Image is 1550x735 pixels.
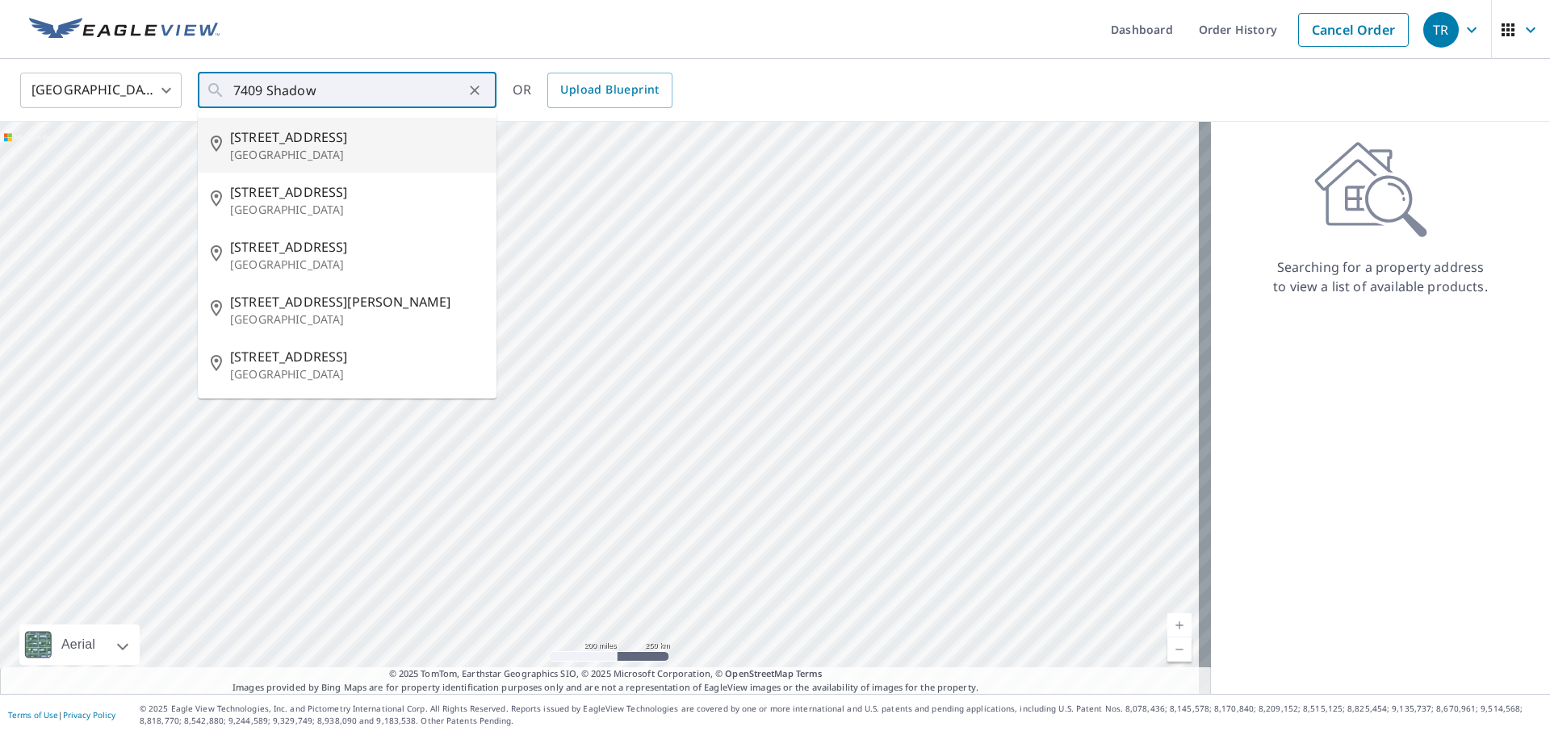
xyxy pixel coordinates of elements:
a: Current Level 5, Zoom Out [1167,637,1192,662]
p: © 2025 Eagle View Technologies, Inc. and Pictometry International Corp. All Rights Reserved. Repo... [140,703,1542,727]
a: Terms [796,667,823,679]
div: Aerial [19,624,140,665]
button: Clear [463,79,486,102]
p: [GEOGRAPHIC_DATA] [230,257,484,273]
a: OpenStreetMap [725,667,793,679]
p: [GEOGRAPHIC_DATA] [230,202,484,218]
span: © 2025 TomTom, Earthstar Geographics SIO, © 2025 Microsoft Corporation, © [389,667,823,681]
img: EV Logo [29,18,220,42]
span: Upload Blueprint [560,80,659,100]
p: [GEOGRAPHIC_DATA] [230,311,484,328]
span: [STREET_ADDRESS] [230,127,484,147]
a: Upload Blueprint [547,73,672,108]
a: Terms of Use [8,709,58,720]
p: Searching for a property address to view a list of available products. [1272,257,1489,296]
div: TR [1423,12,1459,48]
span: [STREET_ADDRESS] [230,237,484,257]
a: Current Level 5, Zoom In [1167,613,1192,637]
span: [STREET_ADDRESS] [230,347,484,366]
input: Search by address or latitude-longitude [233,68,463,113]
div: OR [513,73,672,108]
p: | [8,710,115,720]
a: Privacy Policy [63,709,115,720]
div: [GEOGRAPHIC_DATA] [20,68,182,113]
div: Aerial [57,624,100,665]
a: Cancel Order [1298,13,1409,47]
span: [STREET_ADDRESS] [230,182,484,202]
p: [GEOGRAPHIC_DATA] [230,147,484,163]
p: [GEOGRAPHIC_DATA] [230,366,484,382]
span: [STREET_ADDRESS][PERSON_NAME] [230,292,484,311]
